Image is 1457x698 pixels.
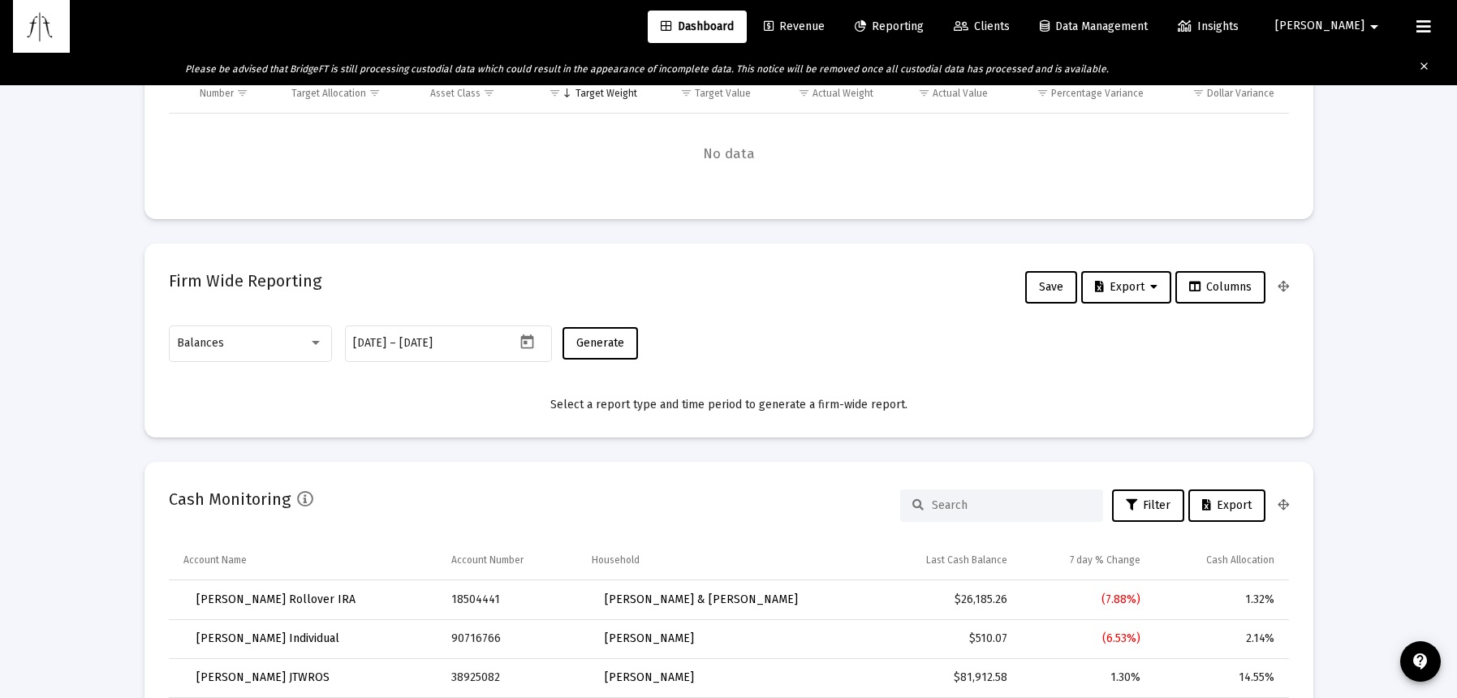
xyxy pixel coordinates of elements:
div: 1.30% [1030,670,1140,686]
td: Column Dollar Variance [1155,74,1288,113]
td: Column Asset Class [419,74,527,113]
span: Show filter options for column 'Percentage Variance' [1037,87,1049,99]
div: Target Allocation [291,87,366,100]
span: Export [1095,280,1157,294]
div: Actual Weight [813,87,873,100]
span: Filter [1126,498,1170,512]
input: End date [399,337,477,350]
span: Clients [954,19,1010,33]
td: $510.07 [872,619,1019,658]
a: Data Management [1027,11,1161,43]
td: 1.32% [1152,580,1288,619]
span: Generate [576,336,624,350]
span: Reporting [855,19,924,33]
div: Cash Allocation [1206,554,1274,567]
input: Search [932,498,1091,512]
button: Export [1188,489,1265,522]
button: Filter [1112,489,1184,522]
span: Show filter options for column 'Asset Class' [483,87,495,99]
button: Save [1025,271,1077,304]
span: [PERSON_NAME] Rollover IRA [196,592,356,606]
span: Show filter options for column 'Actual Value' [918,87,930,99]
div: Last Cash Balance [926,554,1007,567]
div: Target Value [695,87,751,100]
span: [PERSON_NAME] JTWROS [196,670,330,684]
mat-icon: clear [1418,57,1430,81]
span: Revenue [764,19,825,33]
div: Asset Class [430,87,481,100]
td: Column Target Weight [527,74,649,113]
span: – [390,337,396,350]
a: [PERSON_NAME] [592,623,707,655]
td: Column Last Cash Balance [872,541,1019,580]
div: Target Weight [575,87,637,100]
span: [PERSON_NAME] Individual [196,631,339,645]
td: 38925082 [440,658,580,697]
span: Columns [1189,280,1252,294]
span: Save [1039,280,1063,294]
span: No data [169,145,1289,163]
mat-icon: contact_support [1411,652,1430,671]
div: (6.53%) [1030,631,1140,647]
td: 2.14% [1152,619,1288,658]
div: Account Name [183,554,247,567]
div: Number [200,87,234,100]
h2: Cash Monitoring [169,486,291,512]
span: Show filter options for column 'Number' [236,87,248,99]
a: [PERSON_NAME] Individual [183,623,352,655]
a: [PERSON_NAME] [592,661,707,694]
td: Column Account Name [169,541,441,580]
span: [PERSON_NAME] & [PERSON_NAME] [605,592,798,606]
a: [PERSON_NAME] Rollover IRA [183,584,369,616]
a: Revenue [751,11,838,43]
div: Data grid [169,74,1289,195]
td: 14.55% [1152,658,1288,697]
div: Household [592,554,640,567]
input: Start date [353,337,386,350]
a: Dashboard [648,11,747,43]
button: Generate [563,327,638,360]
a: [PERSON_NAME] JTWROS [183,661,343,694]
span: Show filter options for column 'Actual Weight' [798,87,810,99]
td: Column Target Value [649,74,763,113]
div: Select a report type and time period to generate a firm-wide report. [169,397,1289,413]
span: Show filter options for column 'Target Weight' [549,87,561,99]
span: [PERSON_NAME] [1275,19,1364,33]
button: Columns [1175,271,1265,304]
span: [PERSON_NAME] [605,670,694,684]
i: Please be advised that BridgeFT is still processing custodial data which could result in the appe... [185,63,1109,75]
mat-icon: arrow_drop_down [1364,11,1384,43]
td: Column 7 day % Change [1019,541,1152,580]
a: [PERSON_NAME] & [PERSON_NAME] [592,584,811,616]
span: [PERSON_NAME] [605,631,694,645]
td: Column Actual Value [885,74,999,113]
div: (7.88%) [1030,592,1140,608]
span: Dashboard [661,19,734,33]
td: Column Account Number [440,541,580,580]
a: Insights [1165,11,1252,43]
span: Show filter options for column 'Dollar Variance' [1192,87,1205,99]
td: Column Percentage Variance [999,74,1155,113]
td: Column Household [580,541,873,580]
h2: Firm Wide Reporting [169,268,321,294]
div: Account Number [451,554,524,567]
div: Percentage Variance [1051,87,1144,100]
td: Column Cash Allocation [1152,541,1288,580]
td: $26,185.26 [872,580,1019,619]
button: Open calendar [515,330,539,354]
img: Dashboard [25,11,58,43]
div: 7 day % Change [1070,554,1140,567]
span: Show filter options for column 'Target Value' [680,87,692,99]
span: Export [1202,498,1252,512]
span: Balances [177,336,224,350]
td: 18504441 [440,580,580,619]
a: Reporting [842,11,937,43]
td: Column Actual Weight [762,74,884,113]
span: Insights [1178,19,1239,33]
a: Clients [941,11,1023,43]
span: Show filter options for column 'Target Allocation' [369,87,381,99]
button: Export [1081,271,1171,304]
button: [PERSON_NAME] [1256,10,1403,42]
td: Column Target Allocation [280,74,419,113]
span: Data Management [1040,19,1148,33]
